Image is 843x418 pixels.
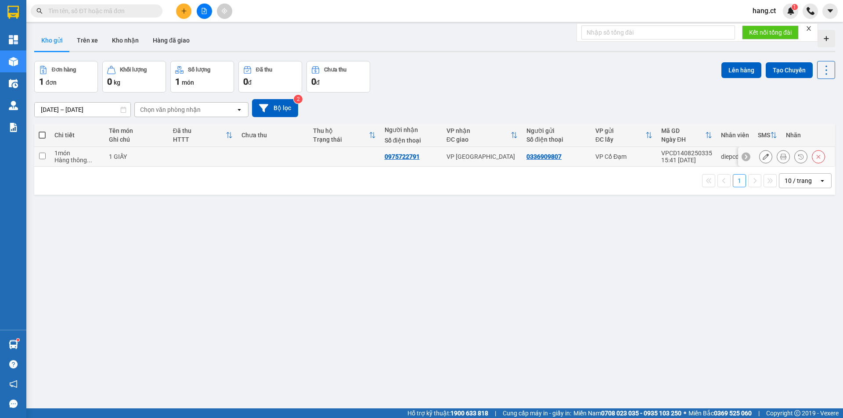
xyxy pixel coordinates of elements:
[109,127,164,134] div: Tên món
[759,150,772,163] div: Sửa đơn hàng
[48,6,152,16] input: Tìm tên, số ĐT hoặc mã đơn
[82,32,367,43] li: Hotline: 1900252555
[294,95,303,104] sup: 2
[787,7,795,15] img: icon-new-feature
[661,150,712,157] div: VPCD1408250335
[753,124,782,147] th: Toggle SortBy
[34,30,70,51] button: Kho gửi
[241,132,304,139] div: Chưa thu
[176,4,191,19] button: plus
[9,340,18,349] img: warehouse-icon
[105,30,146,51] button: Kho nhận
[442,124,522,147] th: Toggle SortBy
[252,99,298,117] button: Bộ lọc
[70,30,105,51] button: Trên xe
[217,4,232,19] button: aim
[102,61,166,93] button: Khối lượng0kg
[746,5,783,16] span: hang.ct
[256,67,272,73] div: Đã thu
[9,101,18,110] img: warehouse-icon
[39,76,44,87] span: 1
[733,174,746,187] button: 1
[688,408,752,418] span: Miền Bắc
[818,30,835,47] div: Tạo kho hàng mới
[786,132,830,139] div: Nhãn
[309,124,380,147] th: Toggle SortBy
[407,408,488,418] span: Hỗ trợ kỹ thuật:
[714,410,752,417] strong: 0369 525 060
[595,153,652,160] div: VP Cổ Đạm
[34,61,98,93] button: Đơn hàng1đơn
[109,153,164,160] div: 1 GIẤY
[785,176,812,185] div: 10 / trang
[236,106,243,113] svg: open
[316,79,320,86] span: đ
[495,408,496,418] span: |
[661,127,705,134] div: Mã GD
[9,35,18,44] img: dashboard-icon
[807,7,814,15] img: phone-icon
[526,127,587,134] div: Người gửi
[54,132,100,139] div: Chi tiết
[450,410,488,417] strong: 1900 633 818
[9,360,18,368] span: question-circle
[306,61,370,93] button: Chưa thu0đ
[503,408,571,418] span: Cung cấp máy in - giấy in:
[243,76,248,87] span: 0
[238,61,302,93] button: Đã thu0đ
[758,132,770,139] div: SMS
[169,124,238,147] th: Toggle SortBy
[595,127,645,134] div: VP gửi
[661,157,712,164] div: 15:41 [DATE]
[793,4,796,10] span: 1
[87,157,92,164] span: ...
[9,380,18,388] span: notification
[11,64,102,78] b: GỬI : VP Cổ Đạm
[109,136,164,143] div: Ghi chú
[221,8,227,14] span: aim
[114,79,120,86] span: kg
[313,127,369,134] div: Thu hộ
[182,79,194,86] span: món
[9,123,18,132] img: solution-icon
[684,411,686,415] span: ⚪️
[591,124,657,147] th: Toggle SortBy
[447,153,518,160] div: VP [GEOGRAPHIC_DATA]
[595,136,645,143] div: ĐC lấy
[173,127,226,134] div: Đã thu
[385,137,438,144] div: Số điện thoại
[573,408,681,418] span: Miền Nam
[140,105,201,114] div: Chọn văn phòng nhận
[385,153,420,160] div: 0975722791
[107,76,112,87] span: 0
[313,136,369,143] div: Trạng thái
[54,150,100,157] div: 1 món
[526,153,562,160] div: 0336909807
[794,410,800,416] span: copyright
[661,136,705,143] div: Ngày ĐH
[82,21,367,32] li: Cổ Đạm, xã [GEOGRAPHIC_DATA], [GEOGRAPHIC_DATA]
[447,136,511,143] div: ĐC giao
[822,4,838,19] button: caret-down
[197,4,212,19] button: file-add
[742,25,799,39] button: Kết nối tổng đài
[188,67,210,73] div: Số lượng
[201,8,207,14] span: file-add
[721,153,749,160] div: diepcd.ct
[766,62,813,78] button: Tạo Chuyến
[146,30,197,51] button: Hàng đã giao
[9,57,18,66] img: warehouse-icon
[526,136,587,143] div: Số điện thoại
[819,177,826,184] svg: open
[173,136,226,143] div: HTTT
[721,62,761,78] button: Lên hàng
[54,157,100,164] div: Hàng thông thường
[385,126,438,133] div: Người nhận
[175,76,180,87] span: 1
[181,8,187,14] span: plus
[601,410,681,417] strong: 0708 023 035 - 0935 103 250
[792,4,798,10] sup: 1
[758,408,760,418] span: |
[749,28,792,37] span: Kết nối tổng đài
[120,67,147,73] div: Khối lượng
